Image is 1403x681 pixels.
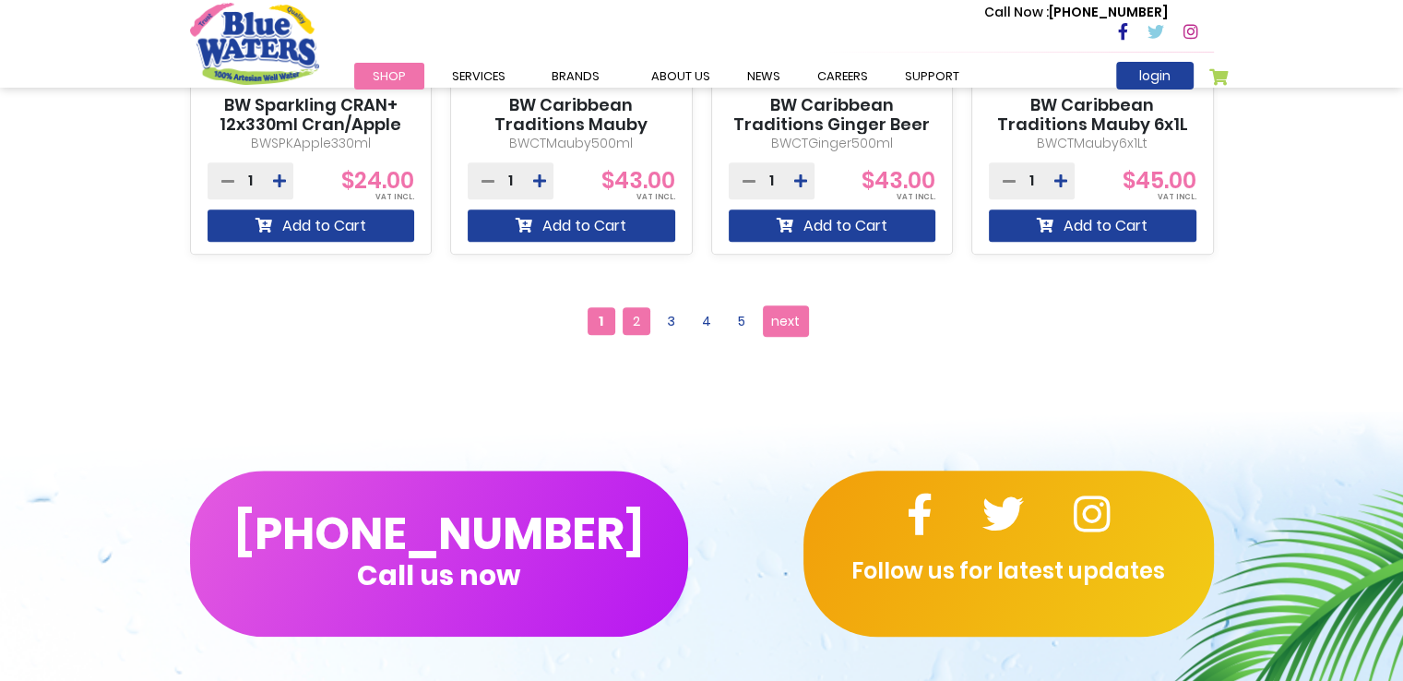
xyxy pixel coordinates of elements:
span: Brands [552,67,600,85]
a: BW Caribbean Traditions Mauby 6x1L [989,95,1196,135]
p: BWCTMauby500ml [468,134,675,153]
a: BW Caribbean Traditions Ginger Beer 12x500ml [729,95,936,155]
span: $43.00 [601,165,675,196]
button: Add to Cart [208,209,415,242]
a: careers [799,63,886,90]
a: next [763,305,809,337]
a: 5 [728,307,755,335]
span: $43.00 [862,165,935,196]
button: [PHONE_NUMBER]Call us now [190,471,688,637]
a: support [886,63,978,90]
button: Add to Cart [729,209,936,242]
a: 3 [658,307,685,335]
p: BWCTMauby6x1Lt [989,134,1196,153]
p: [PHONE_NUMBER] [984,3,1168,22]
p: BWCTGinger500ml [729,134,936,153]
button: Add to Cart [468,209,675,242]
a: login [1116,62,1194,90]
span: Services [452,67,505,85]
a: about us [633,63,729,90]
button: Add to Cart [989,209,1196,242]
p: Follow us for latest updates [803,555,1214,588]
span: Call us now [357,570,520,580]
span: Shop [373,67,406,85]
span: $45.00 [1123,165,1196,196]
span: Call Now : [984,3,1049,21]
span: next [771,307,800,335]
a: 2 [623,307,650,335]
a: News [729,63,799,90]
a: BW Caribbean Traditions Mauby 12x500ml [468,95,675,155]
p: BWSPKApple330ml [208,134,415,153]
a: store logo [190,3,319,84]
a: BW Sparkling CRAN+ 12x330ml Cran/Apple [208,95,415,135]
span: 1 [588,307,615,335]
a: 4 [693,307,720,335]
span: $24.00 [341,165,414,196]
